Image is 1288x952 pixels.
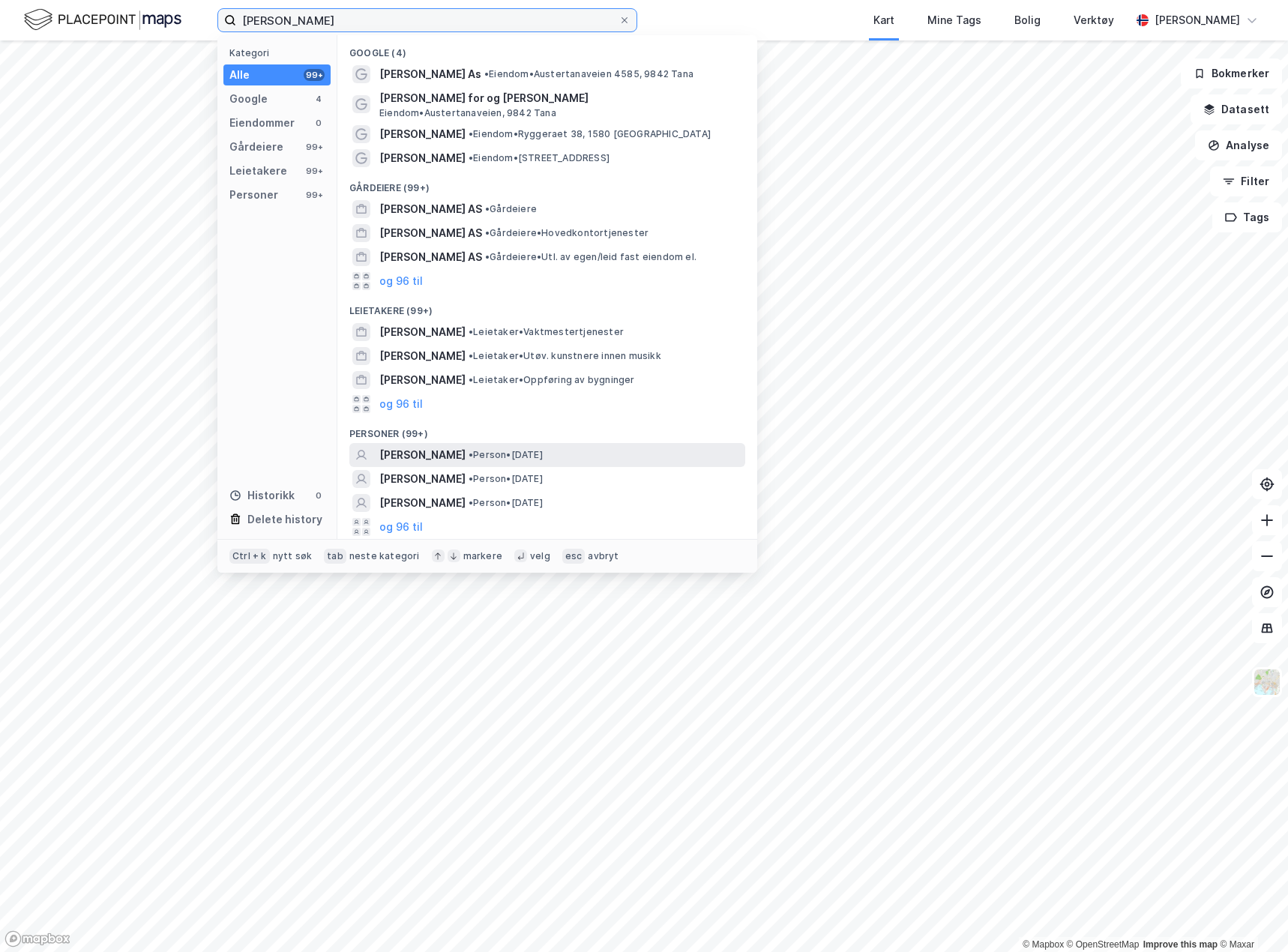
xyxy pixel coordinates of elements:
div: tab [324,549,346,564]
div: 99+ [304,189,325,201]
span: • [469,374,473,385]
div: Kart [873,11,894,29]
span: Eiendom • Austertanaveien, 9842 Tana [379,107,556,119]
div: markere [463,550,502,562]
span: [PERSON_NAME] for og [PERSON_NAME] [379,89,739,107]
div: 99+ [304,69,325,81]
span: Gårdeiere [485,203,537,215]
span: • [469,350,473,361]
div: 0 [313,489,325,501]
span: [PERSON_NAME] [379,347,466,365]
div: Personer [229,186,278,204]
div: Verktøy [1074,11,1114,29]
span: [PERSON_NAME] [379,149,466,167]
span: • [469,473,473,484]
div: Delete history [247,510,322,528]
div: Historikk [229,486,295,504]
span: Leietaker • Vaktmestertjenester [469,326,624,338]
span: Person • [DATE] [469,449,543,461]
div: Personer (99+) [337,416,757,443]
button: Filter [1210,166,1282,196]
button: og 96 til [379,518,423,536]
span: [PERSON_NAME] AS [379,248,482,266]
div: Kontrollprogram for chat [1213,880,1288,952]
span: [PERSON_NAME] [379,470,466,488]
input: Søk på adresse, matrikkel, gårdeiere, leietakere eller personer [236,9,619,31]
div: Google (4) [337,35,757,62]
a: OpenStreetMap [1067,939,1140,950]
span: [PERSON_NAME] [379,446,466,464]
div: Eiendommer [229,114,295,132]
button: Analyse [1195,130,1282,160]
div: 4 [313,93,325,105]
span: • [485,251,490,262]
div: Bolig [1014,11,1041,29]
div: velg [530,550,550,562]
img: Z [1253,668,1281,696]
span: • [469,449,473,460]
div: Mine Tags [927,11,981,29]
span: • [469,152,473,163]
span: • [469,497,473,508]
div: esc [562,549,586,564]
div: 99+ [304,141,325,153]
img: logo.f888ab2527a4732fd821a326f86c7f29.svg [24,7,181,33]
span: Eiendom • Ryggeraet 38, 1580 [GEOGRAPHIC_DATA] [469,128,711,140]
div: 99+ [304,165,325,177]
div: Gårdeiere (99+) [337,170,757,197]
div: Leietakere (99+) [337,293,757,320]
button: Tags [1212,202,1282,232]
div: neste kategori [349,550,420,562]
span: [PERSON_NAME] AS [379,224,482,242]
div: Ctrl + k [229,549,270,564]
div: avbryt [588,550,619,562]
span: [PERSON_NAME] [379,125,466,143]
div: Leietakere [229,162,287,180]
button: Bokmerker [1181,58,1282,88]
button: Datasett [1191,94,1282,124]
span: Gårdeiere • Hovedkontortjenester [485,227,648,239]
span: [PERSON_NAME] [379,494,466,512]
span: Leietaker • Oppføring av bygninger [469,374,635,386]
iframe: Chat Widget [1213,880,1288,952]
span: [PERSON_NAME] AS [379,200,482,218]
button: og 96 til [379,395,423,413]
a: Mapbox [1023,939,1064,950]
div: nytt søk [273,550,313,562]
span: Eiendom • [STREET_ADDRESS] [469,152,610,164]
div: Gårdeiere [229,138,283,156]
span: [PERSON_NAME] [379,323,466,341]
span: • [469,128,473,139]
span: Gårdeiere • Utl. av egen/leid fast eiendom el. [485,251,696,263]
span: [PERSON_NAME] As [379,65,481,83]
span: • [484,68,489,79]
div: [PERSON_NAME] [1155,11,1240,29]
span: Leietaker • Utøv. kunstnere innen musikk [469,350,661,362]
span: Eiendom • Austertanaveien 4585, 9842 Tana [484,68,693,80]
a: Improve this map [1143,939,1218,950]
div: Google [229,90,268,108]
span: [PERSON_NAME] [379,371,466,389]
div: 0 [313,117,325,129]
span: • [485,203,490,214]
div: Alle [229,66,250,84]
span: Person • [DATE] [469,497,543,509]
span: • [485,227,490,238]
a: Mapbox homepage [4,930,70,948]
div: Kategori [229,47,331,58]
span: Person • [DATE] [469,473,543,485]
span: • [469,326,473,337]
button: og 96 til [379,272,423,290]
